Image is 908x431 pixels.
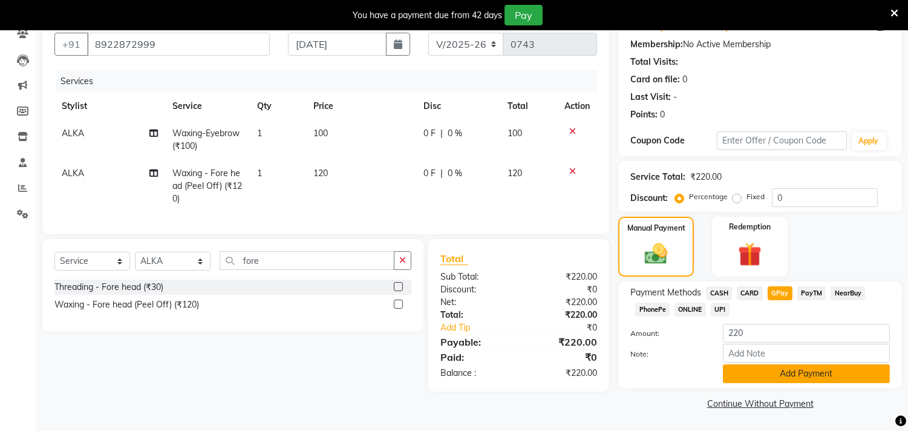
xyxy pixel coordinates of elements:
div: Net: [431,296,519,309]
th: Stylist [54,93,165,120]
label: Percentage [689,191,728,202]
label: Manual Payment [627,223,685,234]
th: Qty [250,93,306,120]
div: Sub Total: [431,271,519,283]
div: Coupon Code [630,134,717,147]
label: Note: [621,349,714,360]
div: Waxing - Fore head (Peel Off) (₹120) [54,298,199,311]
span: CASH [706,286,732,300]
input: Enter Offer / Coupon Code [717,131,846,150]
span: ONLINE [674,303,706,317]
span: 0 % [448,127,462,140]
div: Balance : [431,367,519,380]
span: PhonePe [635,303,670,317]
div: ₹220.00 [519,335,607,349]
div: ₹0 [519,350,607,364]
a: Add Tip [431,321,534,334]
a: Continue Without Payment [621,398,900,410]
span: 120 [313,168,328,179]
span: | [440,127,443,140]
button: Pay [505,5,543,25]
div: Discount: [630,192,668,205]
span: 120 [508,168,522,179]
th: Service [165,93,250,120]
span: Waxing - Fore head (Peel Off) (₹120) [172,168,242,204]
div: No Active Membership [630,38,890,51]
img: _gift.svg [731,240,769,269]
span: 1 [257,168,262,179]
span: | [440,167,443,180]
button: +91 [54,33,88,56]
label: Fixed [746,191,765,202]
div: Paid: [431,350,519,364]
span: UPI [711,303,730,317]
img: _cash.svg [638,241,674,267]
th: Action [557,93,597,120]
span: CARD [737,286,763,300]
div: 0 [660,108,665,121]
span: 100 [508,128,522,139]
input: Search or Scan [220,251,394,270]
button: Apply [852,132,886,150]
span: Payment Methods [630,286,701,299]
div: ₹0 [519,283,607,296]
div: - [673,91,677,104]
span: 0 F [423,167,436,180]
div: ₹220.00 [519,296,607,309]
div: ₹0 [534,321,607,334]
div: Membership: [630,38,683,51]
label: Redemption [729,222,771,232]
div: 0 [682,73,687,86]
div: ₹220.00 [519,309,607,321]
label: Amount: [621,328,714,339]
div: Total: [431,309,519,321]
span: NearBuy [831,286,865,300]
div: Total Visits: [630,56,678,68]
span: 1 [257,128,262,139]
div: ₹220.00 [519,367,607,380]
div: Service Total: [630,171,685,183]
th: Disc [416,93,500,120]
input: Add Note [723,344,890,363]
button: Add Payment [723,364,890,383]
span: GPay [768,286,792,300]
th: Total [500,93,558,120]
div: ₹220.00 [519,271,607,283]
div: Last Visit: [630,91,671,104]
span: Total [440,252,468,265]
span: 0 % [448,167,462,180]
span: PayTM [797,286,826,300]
div: Card on file: [630,73,680,86]
span: ALKA [62,128,84,139]
th: Price [306,93,416,120]
span: Waxing-Eyebrow (₹100) [172,128,240,151]
div: Payable: [431,335,519,349]
div: Threading - Fore head (₹30) [54,281,163,294]
input: Amount [723,324,890,343]
div: ₹220.00 [690,171,722,183]
div: Discount: [431,283,519,296]
span: ALKA [62,168,84,179]
span: 100 [313,128,328,139]
span: 0 F [423,127,436,140]
div: You have a payment due from 42 days [353,9,502,22]
div: Services [56,70,606,93]
input: Search by Name/Mobile/Email/Code [87,33,270,56]
div: Points: [630,108,658,121]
